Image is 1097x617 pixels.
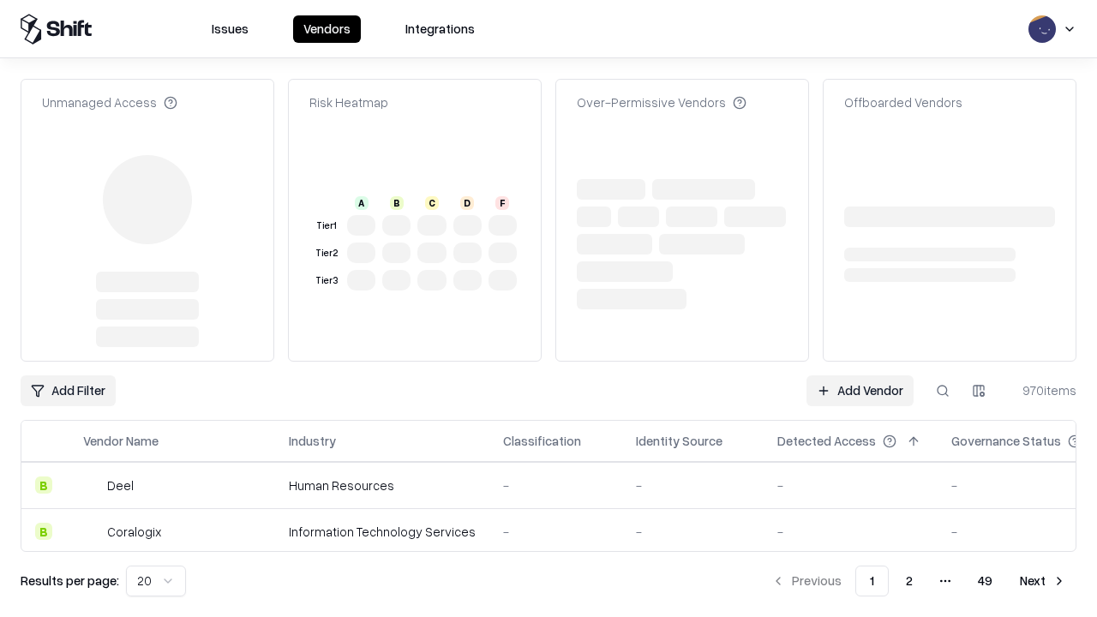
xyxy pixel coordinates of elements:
p: Results per page: [21,572,119,590]
a: Add Vendor [806,375,914,406]
img: Deel [83,476,100,494]
div: 970 items [1008,381,1076,399]
div: A [355,196,369,210]
div: Offboarded Vendors [844,93,962,111]
div: Information Technology Services [289,523,476,541]
div: Unmanaged Access [42,93,177,111]
button: Vendors [293,15,361,43]
button: Next [1010,566,1076,596]
div: Tier 1 [313,219,340,233]
div: - [636,523,750,541]
div: Deel [107,476,134,494]
button: Integrations [395,15,485,43]
div: Risk Heatmap [309,93,388,111]
button: 1 [855,566,889,596]
div: C [425,196,439,210]
button: Issues [201,15,259,43]
div: D [460,196,474,210]
div: - [503,523,608,541]
div: B [35,523,52,540]
nav: pagination [761,566,1076,596]
div: Over-Permissive Vendors [577,93,746,111]
button: 49 [964,566,1006,596]
div: Identity Source [636,432,722,450]
button: 2 [892,566,926,596]
div: Governance Status [951,432,1061,450]
div: Detected Access [777,432,876,450]
div: - [777,476,924,494]
div: - [503,476,608,494]
div: B [35,476,52,494]
div: F [495,196,509,210]
div: Coralogix [107,523,161,541]
div: Industry [289,432,336,450]
div: Human Resources [289,476,476,494]
img: Coralogix [83,523,100,540]
div: Tier 3 [313,273,340,288]
button: Add Filter [21,375,116,406]
div: Vendor Name [83,432,159,450]
div: Classification [503,432,581,450]
div: B [390,196,404,210]
div: Tier 2 [313,246,340,261]
div: - [636,476,750,494]
div: - [777,523,924,541]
